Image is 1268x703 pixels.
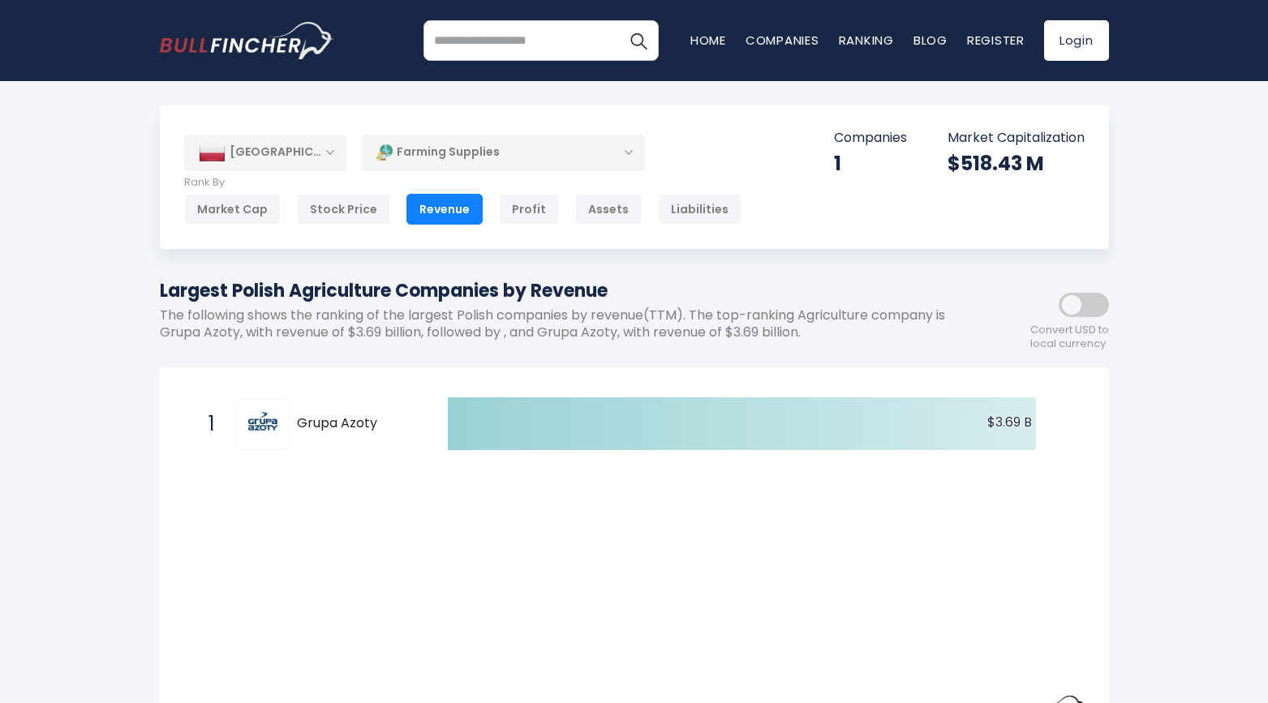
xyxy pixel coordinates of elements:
[834,130,907,147] p: Companies
[499,194,559,225] div: Profit
[200,410,217,438] span: 1
[184,135,346,170] div: [GEOGRAPHIC_DATA]
[160,307,963,341] p: The following shows the ranking of the largest Polish companies by revenue(TTM). The top-ranking ...
[297,194,390,225] div: Stock Price
[1030,324,1109,351] span: Convert USD to local currency
[239,401,286,448] img: Grupa Azoty
[297,415,419,432] span: Grupa Azoty
[618,20,659,61] button: Search
[967,32,1025,49] a: Register
[361,134,645,171] div: Farming Supplies
[948,151,1085,176] div: $518.43 M
[160,22,334,59] a: Go to homepage
[184,194,281,225] div: Market Cap
[913,32,948,49] a: Blog
[184,176,741,190] p: Rank By
[987,413,1032,431] text: $3.69 B
[746,32,819,49] a: Companies
[160,277,963,304] h1: Largest Polish Agriculture Companies by Revenue
[575,194,642,225] div: Assets
[1044,20,1109,61] a: Login
[658,194,741,225] div: Liabilities
[406,194,483,225] div: Revenue
[839,32,894,49] a: Ranking
[948,130,1085,147] p: Market Capitalization
[160,22,334,59] img: bullfincher logo
[834,151,907,176] div: 1
[690,32,726,49] a: Home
